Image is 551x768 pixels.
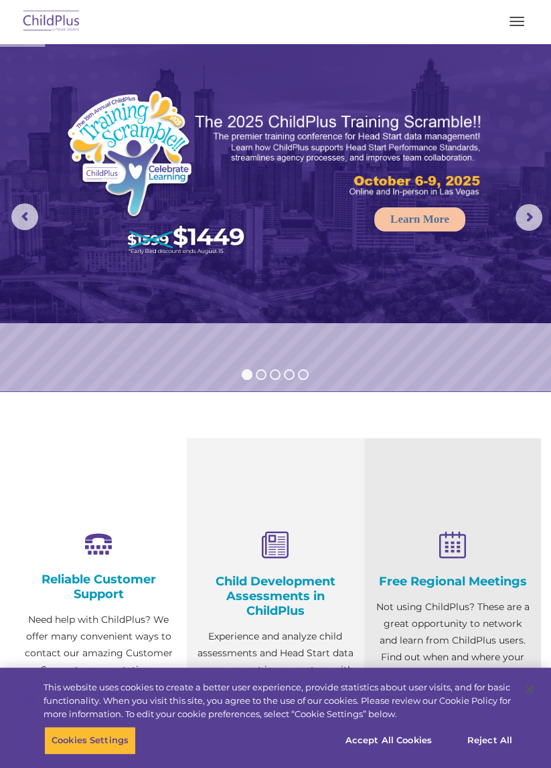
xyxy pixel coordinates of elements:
[20,572,177,601] h4: Reliable Customer Support
[197,574,353,618] h4: Child Development Assessments in ChildPlus
[20,611,177,729] p: Need help with ChildPlus? We offer many convenient ways to contact our amazing Customer Support r...
[20,6,83,37] img: ChildPlus by Procare Solutions
[515,674,544,704] button: Close
[44,681,513,721] div: This website uses cookies to create a better user experience, provide statistics about user visit...
[197,628,353,729] p: Experience and analyze child assessments and Head Start data management in one system with zero c...
[44,727,136,755] button: Cookies Settings
[374,207,465,231] a: Learn More
[374,599,531,682] p: Not using ChildPlus? These are a great opportunity to network and learn from ChildPlus users. Fin...
[374,574,531,589] h4: Free Regional Meetings
[448,727,532,755] button: Reject All
[338,727,439,755] button: Accept All Cookies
